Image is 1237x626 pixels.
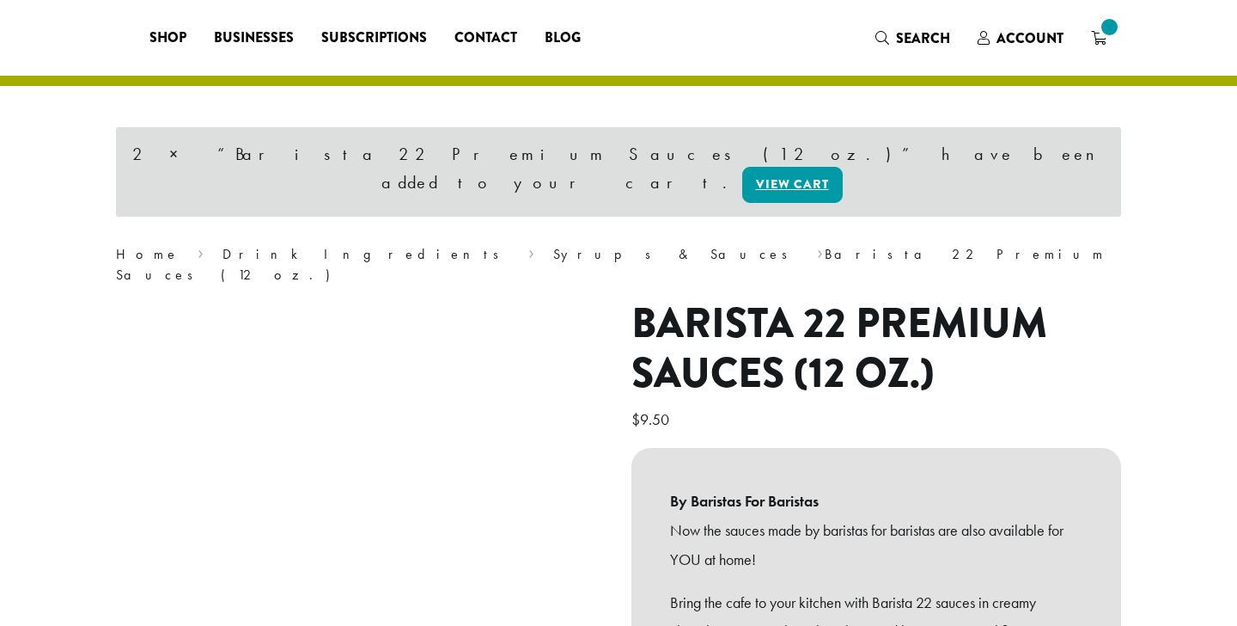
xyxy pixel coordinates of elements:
a: Contact [441,24,531,52]
a: Search [862,24,964,52]
span: $ [631,409,640,429]
a: Drink Ingredients [222,245,510,263]
p: Now the sauces made by baristas for baristas are also available for YOU at home! [670,516,1082,574]
bdi: 9.50 [631,409,673,429]
a: Syrups & Sauces [553,245,799,263]
a: Businesses [200,24,308,52]
span: › [198,238,204,265]
span: › [817,238,823,265]
a: Subscriptions [308,24,441,52]
b: By Baristas For Baristas [670,487,1082,516]
span: Search [896,28,950,48]
a: Home [116,245,180,263]
span: Shop [149,28,186,49]
span: Contact [454,28,517,49]
h1: Barista 22 Premium Sauces (12 oz.) [631,299,1121,398]
nav: Breadcrumb [116,244,1121,285]
a: Blog [531,24,594,52]
div: 2 × “Barista 22 Premium Sauces (12 oz.)” have been added to your cart. [116,127,1121,217]
a: View cart [742,167,843,203]
a: Shop [136,24,200,52]
span: Blog [545,28,581,49]
a: Account [964,24,1077,52]
span: Businesses [214,28,294,49]
span: Subscriptions [321,28,427,49]
span: › [528,238,534,265]
span: Account [996,28,1063,48]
